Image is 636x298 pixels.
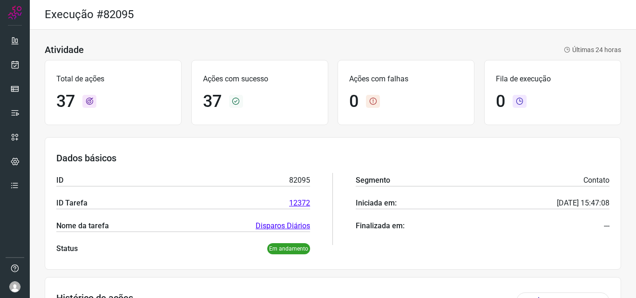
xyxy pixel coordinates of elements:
p: Últimas 24 horas [564,45,621,55]
h1: 0 [349,92,359,112]
p: Fila de execução [496,73,609,85]
p: --- [604,220,609,232]
p: ID [56,175,63,186]
p: Nome da tarefa [56,220,109,232]
h1: 37 [56,92,75,112]
a: 12372 [289,198,310,209]
p: Status [56,243,78,254]
img: Logo [8,6,22,20]
p: Total de ações [56,73,170,85]
p: Iniciada em: [356,198,397,209]
a: Disparos Diários [256,220,310,232]
p: ID Tarefa [56,198,88,209]
p: Ações com sucesso [203,73,317,85]
p: Contato [583,175,609,186]
p: Segmento [356,175,390,186]
p: Finalizada em: [356,220,405,232]
h1: 37 [203,92,222,112]
h1: 0 [496,92,505,112]
p: [DATE] 15:47:08 [557,198,609,209]
p: Em andamento [267,243,310,254]
h3: Dados básicos [56,152,609,164]
img: avatar-user-boy.jpg [9,281,20,292]
h3: Atividade [45,44,84,55]
p: 82095 [289,175,310,186]
h2: Execução #82095 [45,8,134,21]
p: Ações com falhas [349,73,463,85]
